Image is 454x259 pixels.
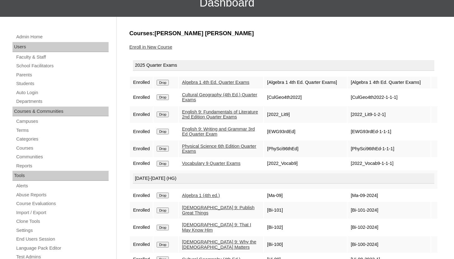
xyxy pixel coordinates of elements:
a: Language Pack Editor [16,244,109,252]
a: Abuse Reports [16,191,109,199]
td: [2022_Lit9-1-2-1] [348,106,431,123]
td: [Bi-102-2024] [348,219,431,236]
a: Auto Login [16,89,109,97]
a: Settings [16,227,109,234]
td: [EWG93rdEd-1-1-1] [348,123,431,140]
a: Students [16,80,109,88]
a: Cultural Geography (4th Ed.) Quarter Exams [182,92,257,103]
td: [Bi-100-2024] [348,236,431,253]
td: [Ma-09-2024] [348,189,431,201]
input: Drop [157,161,169,166]
a: [DEMOGRAPHIC_DATA] 9: Publish Great Things [182,205,254,215]
td: Enrolled [130,106,153,123]
div: 2025 Quarter Exams [133,60,434,71]
td: [Algebra 1 4th Ed. Quarter Exams] [348,77,431,89]
td: [Bi-101] [264,202,347,218]
td: [PhySci96thEd] [264,141,347,157]
td: Enrolled [130,123,153,140]
input: Drop [157,242,169,247]
a: Import / Export [16,209,109,217]
td: Enrolled [130,236,153,253]
td: Enrolled [130,202,153,218]
a: Course Evaluations [16,200,109,208]
input: Drop [157,112,169,117]
a: Departments [16,98,109,105]
td: Enrolled [130,158,153,170]
td: [Ma-09] [264,189,347,201]
a: [DEMOGRAPHIC_DATA] 9: Why the [DEMOGRAPHIC_DATA] Matters [182,239,256,250]
a: [DEMOGRAPHIC_DATA] 9: That I May Know Him [182,222,251,233]
a: Communities [16,153,109,161]
td: [CulGeo4th2022] [264,89,347,106]
a: Vocabulary 9 Quarter Exams [182,161,240,166]
td: [2022_Vocab9] [264,158,347,170]
div: Courses & Communities [12,107,109,117]
td: [CulGeo4th2022-1-1-1] [348,89,431,106]
td: Enrolled [130,77,153,89]
a: Clone Tools [16,218,109,225]
div: Tools [12,171,109,181]
a: Algebra 1 (4th ed.) [182,193,220,198]
a: English 9: Fundamentals of Literature 2nd Edition Quarter Exams [182,109,258,120]
a: Reports [16,162,109,170]
a: Faculty & Staff [16,53,109,61]
td: Enrolled [130,219,153,236]
input: Drop [157,208,169,213]
td: [EWG93rdEd] [264,123,347,140]
td: Enrolled [130,141,153,157]
a: Physical Science 6th Edition Quarter Exams [182,144,256,154]
td: [Bi-102] [264,219,347,236]
td: Enrolled [130,89,153,106]
td: [Bi-101-2024] [348,202,431,218]
td: [Algebra 1 4th Ed. Quarter Exams] [264,77,347,89]
a: Categories [16,135,109,143]
div: Users [12,42,109,52]
h3: Courses:[PERSON_NAME] [PERSON_NAME] [129,29,438,37]
a: End Users Session [16,235,109,243]
td: [Bi-100] [264,236,347,253]
td: [2022_Vocab9-1-1-1] [348,158,431,170]
input: Drop [157,193,169,198]
td: [PhySci96thEd-1-1-1] [348,141,431,157]
input: Drop [157,94,169,100]
a: Enroll in New Course [129,45,172,50]
a: English 9: Writing and Grammar 3rd Ed Quarter Exam [182,127,255,137]
input: Drop [157,129,169,134]
td: Enrolled [130,189,153,201]
div: [DATE]-[DATE] (HG) [133,173,434,184]
a: Campuses [16,118,109,125]
td: [2022_Lit9] [264,106,347,123]
input: Drop [157,146,169,151]
a: Admin Home [16,33,109,41]
a: Courses [16,144,109,152]
input: Drop [157,80,169,85]
input: Drop [157,225,169,230]
a: School Facilitators [16,62,109,70]
a: Parents [16,71,109,79]
a: Terms [16,127,109,134]
a: Alerts [16,182,109,190]
a: Algebra 1 4th Ed. Quarter Exams [182,80,249,85]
